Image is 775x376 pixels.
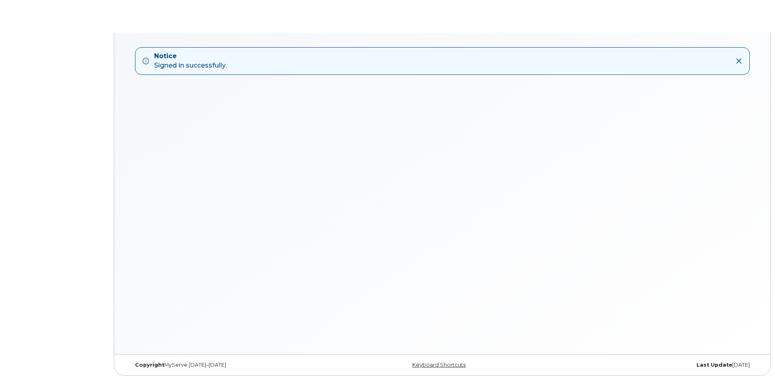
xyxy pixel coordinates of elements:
strong: Last Update [697,362,732,368]
div: [DATE] [547,362,756,368]
div: MyServe [DATE]–[DATE] [129,362,338,368]
a: Keyboard Shortcuts [412,362,466,368]
div: Signed in successfully. [154,52,226,70]
strong: Copyright [135,362,164,368]
strong: Notice [154,52,226,61]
